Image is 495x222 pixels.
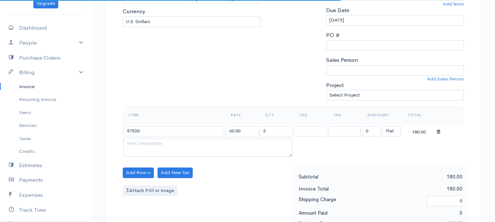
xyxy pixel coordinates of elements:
th: Item [123,106,225,124]
label: Due Date [326,6,349,15]
label: Attach PDf or Image [123,185,177,196]
th: Tax [293,106,327,124]
th: Total [402,106,436,124]
div: Invoice Total [295,184,381,193]
input: Item Name [123,126,224,136]
input: dd-mm-yyyy [326,15,464,26]
th: Qty [259,106,293,124]
div: Shipping Charge [295,195,424,207]
a: Add Terms [443,1,464,7]
button: Add New Tax [158,168,193,178]
label: PO # [326,31,340,39]
th: Discount [362,106,402,124]
div: 180.00 [380,184,466,193]
div: 180.00 [403,127,435,136]
div: 180.00 [380,172,466,181]
div: Amount Paid [295,208,381,218]
label: Sales Person [326,56,358,64]
label: Currency [123,7,145,16]
a: Add Sales Person [427,76,464,82]
label: Project [326,81,344,90]
th: Tax [328,106,362,124]
th: Rate [225,106,259,124]
div: Subtotal [295,172,381,181]
button: Add Row [123,168,154,178]
div: 0 [380,208,466,218]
